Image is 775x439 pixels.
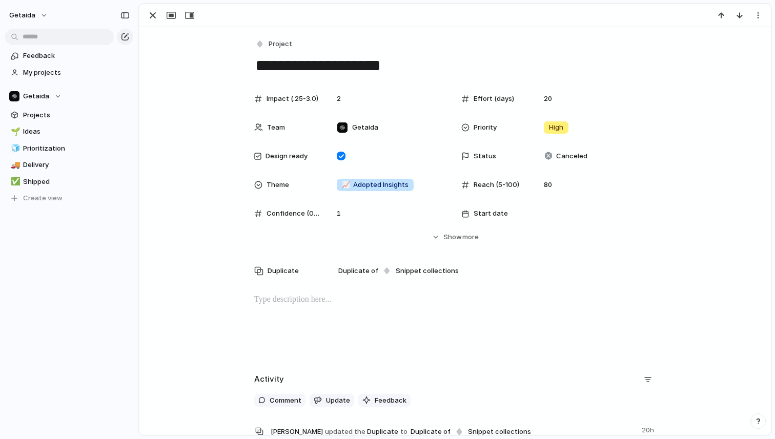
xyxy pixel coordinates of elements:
span: Getaida [352,122,378,133]
span: Update [326,395,350,406]
a: 🧊Prioritization [5,141,133,156]
span: Shipped [23,177,130,187]
button: 🧊 [9,143,19,154]
span: Project [269,39,292,49]
span: Impact (.25-3.0) [267,94,318,104]
a: Feedback [5,48,133,64]
a: 🌱Ideas [5,124,133,139]
span: Theme [267,180,289,190]
span: 20h [642,423,656,435]
span: Ideas [23,127,130,137]
span: 📈 [342,180,350,189]
button: Feedback [358,394,411,407]
span: 80 [540,180,556,190]
span: Status [474,151,496,161]
span: High [549,122,563,133]
div: 🚚 [11,159,18,171]
button: 🚚 [9,160,19,170]
a: My projects [5,65,133,80]
span: Projects [23,110,130,120]
span: Adopted Insights [342,180,409,190]
button: getaida [5,7,53,24]
div: 🌱 [11,126,18,138]
span: Comment [270,395,301,406]
span: Show [443,232,462,242]
span: Confidence (0.3-1) [267,208,320,219]
span: Feedback [23,51,130,61]
span: Priority [474,122,497,133]
span: Getaida [23,91,49,101]
button: Project [253,37,295,52]
div: 🧊 [11,142,18,154]
h2: Activity [254,373,284,385]
button: Duplicate of Snippet collections [409,425,533,438]
span: My projects [23,68,130,78]
span: Reach (5-100) [474,180,519,190]
button: Comment [254,394,305,407]
a: ✅Shipped [5,174,133,190]
span: Delivery [23,160,130,170]
span: 20 [540,94,556,104]
a: Projects [5,108,133,123]
span: Prioritization [23,143,130,154]
button: Showmore [254,228,656,246]
button: 🌱 [9,127,19,137]
button: Getaida [5,89,133,104]
span: updated the [325,427,365,437]
div: ✅ [11,176,18,187]
span: Start date [474,208,508,219]
span: more [462,232,479,242]
button: Update [310,394,354,407]
span: Duplicate [268,266,299,276]
span: Effort (days) [474,94,514,104]
span: getaida [9,10,35,20]
span: [PERSON_NAME] [271,427,323,437]
span: Design ready [266,151,308,161]
span: Feedback [375,395,406,406]
span: 2 [333,94,345,104]
span: Canceled [556,151,587,161]
span: to [400,427,407,437]
a: 🚚Delivery [5,157,133,173]
span: 1 [333,208,345,219]
button: Duplicate of Snippet collections [337,264,460,278]
span: Team [267,122,285,133]
span: Create view [23,193,63,203]
button: ✅ [9,177,19,187]
button: Create view [5,191,133,206]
